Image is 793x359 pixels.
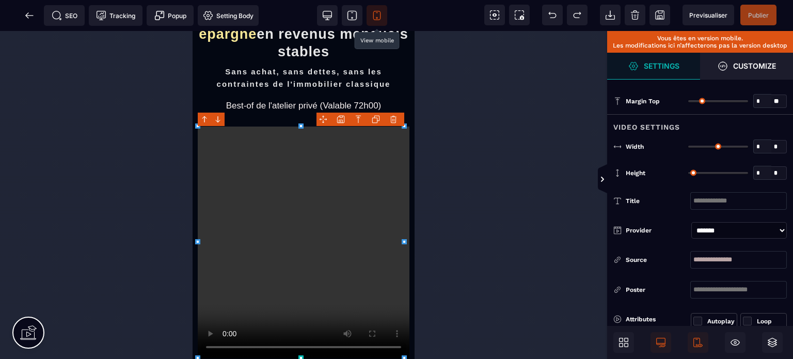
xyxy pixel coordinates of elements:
span: Settings [607,53,700,80]
span: Margin Top [626,97,660,105]
span: Open Style Manager [700,53,793,80]
div: Provider [626,225,687,236]
span: Desktop Only [651,332,671,353]
h2: Sans achat, sans dettes, sans les contraintes de l'immobilier classique [5,35,217,65]
span: Hide/Show Block [725,332,746,353]
p: Les modifications ici n’affecterons pas la version desktop [612,42,788,49]
div: Source [626,255,690,265]
span: Mobile Only [688,332,708,353]
span: Screenshot [509,5,530,25]
strong: Customize [733,62,776,70]
div: Poster [626,285,690,295]
span: Height [626,169,645,177]
span: Open Layers [762,332,783,353]
div: Video Settings [607,114,793,133]
div: Autoplay [707,316,735,326]
span: Preview [683,5,734,25]
span: Setting Body [203,10,253,21]
p: Vous êtes en version mobile. [612,35,788,42]
span: Width [626,143,644,151]
span: Open Blocks [613,332,634,353]
span: Previsualiser [689,11,727,19]
span: SEO [52,10,77,21]
h2: Best-of de l'atelier privé (Valable 72h00) [5,65,217,85]
span: Tracking [96,10,135,21]
span: Publier [748,11,769,19]
span: Popup [154,10,186,21]
strong: Settings [644,62,679,70]
div: Attributes [613,313,691,325]
span: View components [484,5,505,25]
div: Title [626,196,690,206]
div: Loop [757,316,784,326]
